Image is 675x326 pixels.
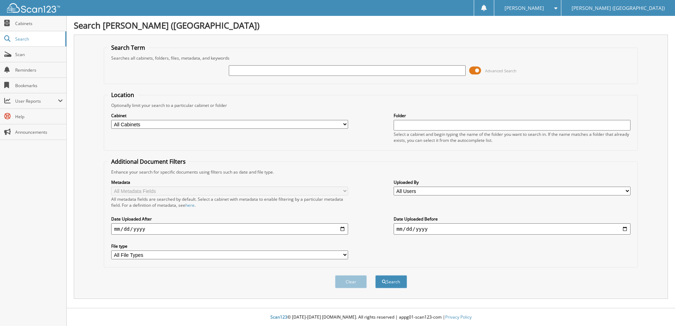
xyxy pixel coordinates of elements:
a: Privacy Policy [445,314,472,320]
label: Uploaded By [394,179,631,185]
input: end [394,223,631,235]
span: Announcements [15,129,63,135]
div: Searches all cabinets, folders, files, metadata, and keywords [108,55,634,61]
span: Help [15,114,63,120]
label: Cabinet [111,113,348,119]
span: User Reports [15,98,58,104]
span: Search [15,36,62,42]
span: Bookmarks [15,83,63,89]
div: © [DATE]-[DATE] [DOMAIN_NAME]. All rights reserved | appg01-scan123-com | [67,309,675,326]
legend: Additional Document Filters [108,158,189,165]
div: Enhance your search for specific documents using filters such as date and file type. [108,169,634,175]
span: Advanced Search [485,68,516,73]
legend: Location [108,91,138,99]
iframe: Chat Widget [640,292,675,326]
div: All metadata fields are searched by default. Select a cabinet with metadata to enable filtering b... [111,196,348,208]
button: Clear [335,275,367,288]
span: Cabinets [15,20,63,26]
div: Select a cabinet and begin typing the name of the folder you want to search in. If the name match... [394,131,631,143]
legend: Search Term [108,44,149,52]
button: Search [375,275,407,288]
span: [PERSON_NAME] ([GEOGRAPHIC_DATA]) [572,6,665,10]
label: Metadata [111,179,348,185]
img: scan123-logo-white.svg [7,3,60,13]
label: Date Uploaded After [111,216,348,222]
span: Reminders [15,67,63,73]
span: Scan [15,52,63,58]
span: Scan123 [270,314,287,320]
label: File type [111,243,348,249]
div: Optionally limit your search to a particular cabinet or folder [108,102,634,108]
span: [PERSON_NAME] [504,6,544,10]
a: here [185,202,195,208]
label: Date Uploaded Before [394,216,631,222]
input: start [111,223,348,235]
h1: Search [PERSON_NAME] ([GEOGRAPHIC_DATA]) [74,19,668,31]
label: Folder [394,113,631,119]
